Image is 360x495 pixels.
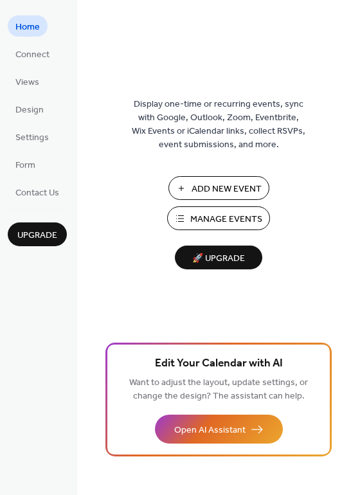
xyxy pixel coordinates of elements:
[155,355,283,373] span: Edit Your Calendar with AI
[8,181,67,203] a: Contact Us
[15,186,59,200] span: Contact Us
[192,183,262,196] span: Add New Event
[8,126,57,147] a: Settings
[155,415,283,444] button: Open AI Assistant
[168,176,269,200] button: Add New Event
[174,424,246,437] span: Open AI Assistant
[8,222,67,246] button: Upgrade
[183,250,255,267] span: 🚀 Upgrade
[17,229,57,242] span: Upgrade
[15,131,49,145] span: Settings
[15,48,50,62] span: Connect
[129,374,308,405] span: Want to adjust the layout, update settings, or change the design? The assistant can help.
[15,104,44,117] span: Design
[175,246,262,269] button: 🚀 Upgrade
[167,206,270,230] button: Manage Events
[132,98,305,152] span: Display one-time or recurring events, sync with Google, Outlook, Zoom, Eventbrite, Wix Events or ...
[8,154,43,175] a: Form
[15,159,35,172] span: Form
[8,15,48,37] a: Home
[8,98,51,120] a: Design
[15,21,40,34] span: Home
[15,76,39,89] span: Views
[8,71,47,92] a: Views
[8,43,57,64] a: Connect
[190,213,262,226] span: Manage Events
